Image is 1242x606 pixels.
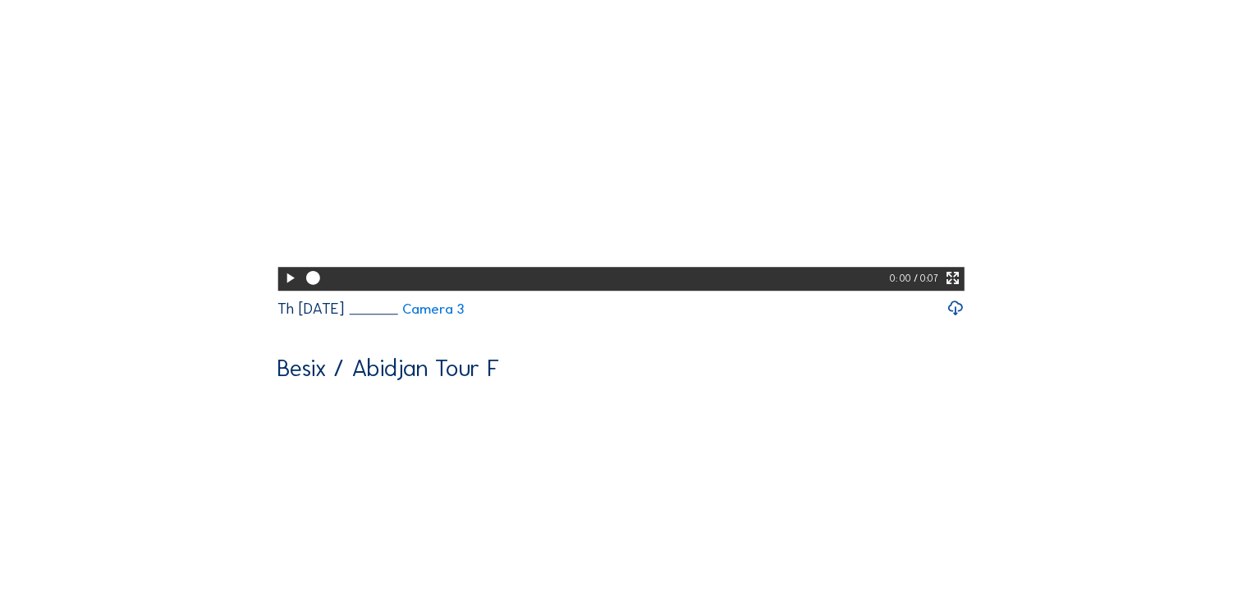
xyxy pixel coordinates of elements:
div: 0: 00 [890,267,914,291]
a: Camera 3 [349,302,464,316]
div: Th [DATE] [277,301,344,317]
div: Besix / Abidjan Tour F [277,357,500,381]
div: / 0:07 [914,267,938,291]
